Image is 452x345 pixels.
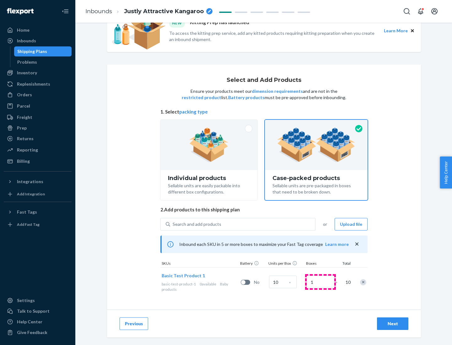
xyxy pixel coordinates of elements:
[4,134,72,144] a: Returns
[4,145,72,155] a: Reporting
[173,221,221,227] div: Search and add products
[17,209,37,215] div: Fast Tags
[17,147,38,153] div: Reporting
[428,5,441,18] button: Open account menu
[239,261,267,267] div: Battery
[4,79,72,89] a: Replenishments
[17,191,45,197] div: Add Integration
[360,279,366,285] div: Remove Item
[228,94,265,101] button: Battery products
[124,8,204,16] span: Justly Attractive Kangaroo
[4,177,72,187] button: Integrations
[59,5,72,18] button: Close Navigation
[162,281,238,292] div: Baby products
[305,261,336,267] div: Boxes
[85,8,112,15] a: Inbounds
[414,5,427,18] button: Open notifications
[17,81,50,87] div: Replenishments
[17,92,32,98] div: Orders
[17,125,27,131] div: Prep
[384,27,408,34] button: Learn More
[160,109,368,115] span: 1. Select
[335,279,341,285] span: =
[17,114,32,120] div: Freight
[409,27,416,34] button: Close
[4,295,72,305] a: Settings
[4,25,72,35] a: Home
[4,317,72,327] a: Help Center
[179,109,208,115] button: packing type
[17,329,47,336] div: Give Feedback
[323,221,327,227] span: or
[17,38,36,44] div: Inbounds
[162,273,205,279] button: Basic Test Product 1
[269,276,297,288] input: Case Quantity
[336,261,352,267] div: Total
[17,178,43,185] div: Integrations
[267,261,305,267] div: Units per Box
[189,128,229,162] img: individual-pack.facf35554cb0f1810c75b2bd6df2d64e.png
[160,261,239,267] div: SKUs
[17,135,34,142] div: Returns
[200,282,216,286] span: 0 available
[254,279,266,285] span: No
[168,175,250,181] div: Individual products
[168,181,250,195] div: Sellable units are easily packable into different box configurations.
[252,88,303,94] button: dimension requirements
[17,308,50,314] div: Talk to Support
[80,2,218,21] ol: breadcrumbs
[325,241,349,247] button: Learn more
[344,279,351,285] span: 10
[14,57,72,67] a: Problems
[162,282,196,286] span: basic-test-product-1
[4,220,72,230] a: Add Fast Tag
[17,319,42,325] div: Help Center
[377,317,408,330] button: Next
[4,156,72,166] a: Billing
[272,181,360,195] div: Sellable units are pre-packaged in boxes that need to be broken down.
[4,90,72,100] a: Orders
[182,94,221,101] button: restricted product
[4,123,72,133] a: Prep
[17,59,37,65] div: Problems
[14,46,72,56] a: Shipping Plans
[4,101,72,111] a: Parcel
[4,327,72,337] button: Give Feedback
[4,189,72,199] a: Add Integration
[227,77,301,83] h1: Select and Add Products
[277,128,355,162] img: case-pack.59cecea509d18c883b923b81aeac6d0b.png
[17,297,35,304] div: Settings
[17,158,30,164] div: Billing
[7,8,34,14] img: Flexport logo
[181,88,347,101] p: Ensure your products meet our and are not in the list. must be pre-approved before inbounding.
[307,276,334,288] input: Number of boxes
[4,306,72,316] a: Talk to Support
[382,321,403,327] div: Next
[4,207,72,217] button: Fast Tags
[4,68,72,78] a: Inventory
[17,27,30,33] div: Home
[120,317,148,330] button: Previous
[169,30,378,43] p: To access the kitting prep service, add any kitted products requiring kitting preparation when yo...
[162,273,205,278] span: Basic Test Product 1
[4,112,72,122] a: Freight
[17,222,40,227] div: Add Fast Tag
[335,218,368,231] button: Upload file
[17,70,37,76] div: Inventory
[440,157,452,188] button: Help Center
[160,206,368,213] span: 2. Add products to this shipping plan
[17,48,47,55] div: Shipping Plans
[401,5,413,18] button: Open Search Box
[17,103,30,109] div: Parcel
[190,19,249,27] p: Kitting Prep has launched
[160,236,368,253] div: Inbound each SKU in 5 or more boxes to maximize your Fast Tag coverage
[272,175,360,181] div: Case-packed products
[4,36,72,46] a: Inbounds
[354,241,360,247] button: close
[169,19,185,27] div: NEW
